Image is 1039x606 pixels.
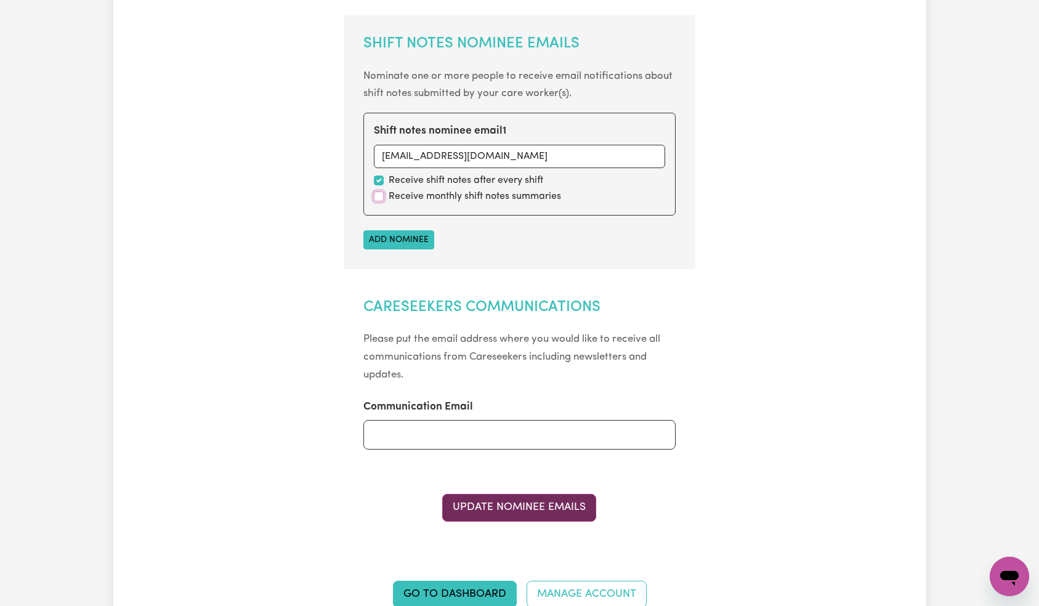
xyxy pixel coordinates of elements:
button: Add nominee [363,230,434,249]
label: Communication Email [363,399,473,415]
small: Please put the email address where you would like to receive all communications from Careseekers ... [363,334,660,380]
small: Nominate one or more people to receive email notifications about shift notes submitted by your ca... [363,71,673,99]
label: Shift notes nominee email 1 [374,123,506,139]
button: Update Nominee Emails [442,494,596,521]
label: Receive monthly shift notes summaries [389,189,561,204]
iframe: Button to launch messaging window [990,557,1029,596]
h2: Shift Notes Nominee Emails [363,35,676,53]
h2: Careseekers Communications [363,299,676,317]
label: Receive shift notes after every shift [389,173,543,188]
